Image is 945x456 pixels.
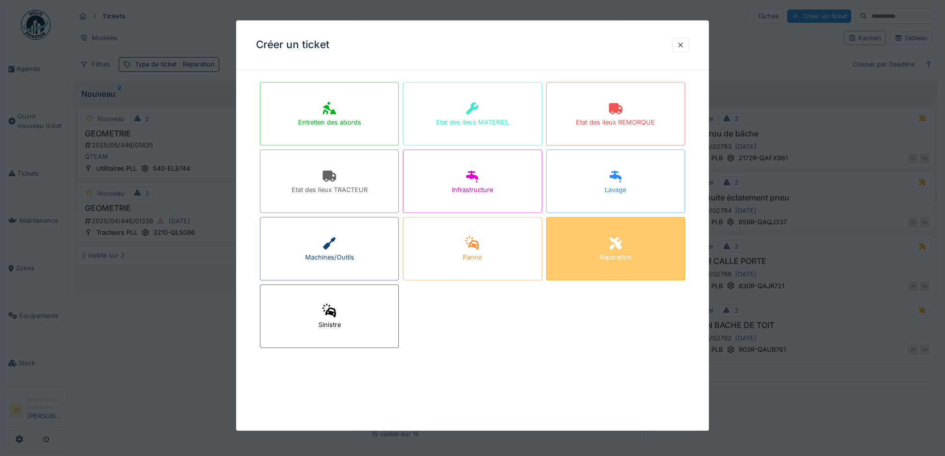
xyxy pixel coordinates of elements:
[298,118,361,128] div: Entretien des abords
[599,253,631,262] div: Réparation
[605,186,626,195] div: Lavage
[576,118,655,128] div: Etat des lieux REMORQUE
[318,321,341,330] div: Sinistre
[452,186,493,195] div: Infrastructure
[436,118,509,128] div: Etat des lieux MATERIEL
[256,39,329,51] h3: Créer un ticket
[292,186,368,195] div: Etat des lieux TRACTEUR
[463,253,482,262] div: Panne
[305,253,354,262] div: Machines/Outils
